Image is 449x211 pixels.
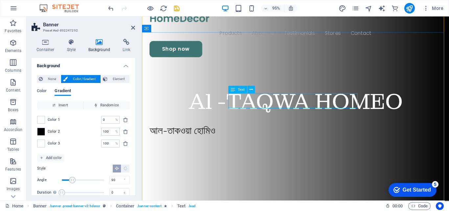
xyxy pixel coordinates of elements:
div: Get Started [19,7,48,13]
i: Linear gradient [115,166,119,171]
i: Element contains an animation [164,204,167,208]
button: Color / Gradient [61,75,101,83]
i: Commerce [391,5,399,12]
button: Randomize [83,101,130,109]
button: navigator [365,4,373,12]
p: Accordion [4,127,22,132]
div: ° [120,176,129,184]
p: Images [7,186,20,192]
button: delete [122,128,130,136]
div: Color offset [101,128,120,136]
i: Design (Ctrl+Alt+Y) [339,5,346,12]
h2: Banner [43,22,135,28]
i: Publish [406,5,413,12]
div: Get Started 5 items remaining, 0% complete [5,3,53,17]
button: None [37,75,61,83]
i: Reload page [160,5,167,12]
i: Radial gradient [123,166,128,171]
i: Save (Ctrl+S) [173,5,180,12]
i: Navigator [365,5,372,12]
p: Boxes [8,107,19,113]
div: Change color [37,116,45,124]
p: Tables [7,147,19,152]
span: Invert [40,101,81,109]
p: Favorites [5,28,21,34]
div: Change color [37,128,45,136]
i: This element is a customizable preset [103,204,106,208]
nav: breadcrumb [33,202,196,210]
span: Click to select. Double-click to edit [33,202,47,210]
button: save [173,4,180,12]
button: design [339,4,346,12]
span: Color / Gradient [70,75,99,83]
button: delete [122,116,130,124]
button: delete [122,140,130,147]
button: commerce [391,4,399,12]
button: Code [408,202,431,210]
span: Delete color [122,116,130,124]
i: On resize automatically adjust zoom level to fit chosen device. [288,5,294,11]
p: % [115,128,118,135]
button: Element [101,75,130,83]
span: Color 2 [48,129,60,134]
span: Text [238,88,245,92]
h6: 95% [271,4,281,12]
div: Angle [37,175,130,185]
h3: Preset #ed-892247292 [43,28,122,34]
span: Delete color [122,128,130,136]
button: pages [352,4,360,12]
span: Randomize [86,101,127,109]
span: Element [109,75,128,83]
span: Code [411,202,428,210]
p: Features [5,167,21,172]
button: Click here to leave preview mode and continue editing [146,4,154,12]
span: Delete color [122,140,130,147]
p: % [115,140,118,147]
i: Pages (Ctrl+Alt+S) [352,5,359,12]
span: Style [37,166,46,171]
h4: Container [32,39,62,53]
p: % [115,117,118,123]
span: . banner-content [137,202,161,210]
span: Color [37,87,47,96]
h6: Session time [386,202,403,210]
h4: Background [32,58,135,70]
span: Color 3 [48,141,60,146]
span: Color 1 [48,117,60,122]
button: Add color [37,154,64,162]
div: 5 [49,1,55,8]
span: Gradient [55,87,71,96]
button: Linear gradient [113,165,121,172]
div: Color offset [101,140,120,147]
label: Angle [37,178,62,182]
label: Duration [37,191,62,194]
button: Radial gradient [121,165,130,172]
span: Click to select. Double-click to edit [177,202,185,210]
p: Elements [5,48,22,53]
div: Color offset [101,116,120,124]
span: Click to select. Double-click to edit [116,202,134,210]
span: : [397,203,398,208]
h4: Style [62,39,83,53]
button: Invert [37,101,83,109]
button: undo [107,4,115,12]
a: Click to cancel selection. Double-click to open Pages [5,202,23,210]
img: Editor Logo [38,4,87,12]
span: None [45,75,59,83]
p: Columns [5,68,21,73]
button: text_generator [378,4,386,12]
span: . lead [188,202,195,210]
button: publish [404,3,415,13]
p: Content [6,88,20,93]
h4: Link [118,39,135,53]
div: Change color [37,140,45,147]
button: Usercentrics [436,202,444,210]
span: More [423,5,443,12]
h4: Background [83,39,118,53]
i: Undo: Change background color (Ctrl+Z) [107,5,115,12]
button: reload [159,4,167,12]
div: Duration [37,188,130,198]
button: More [420,3,446,13]
div: s [120,189,129,197]
button: 95% [261,4,284,12]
